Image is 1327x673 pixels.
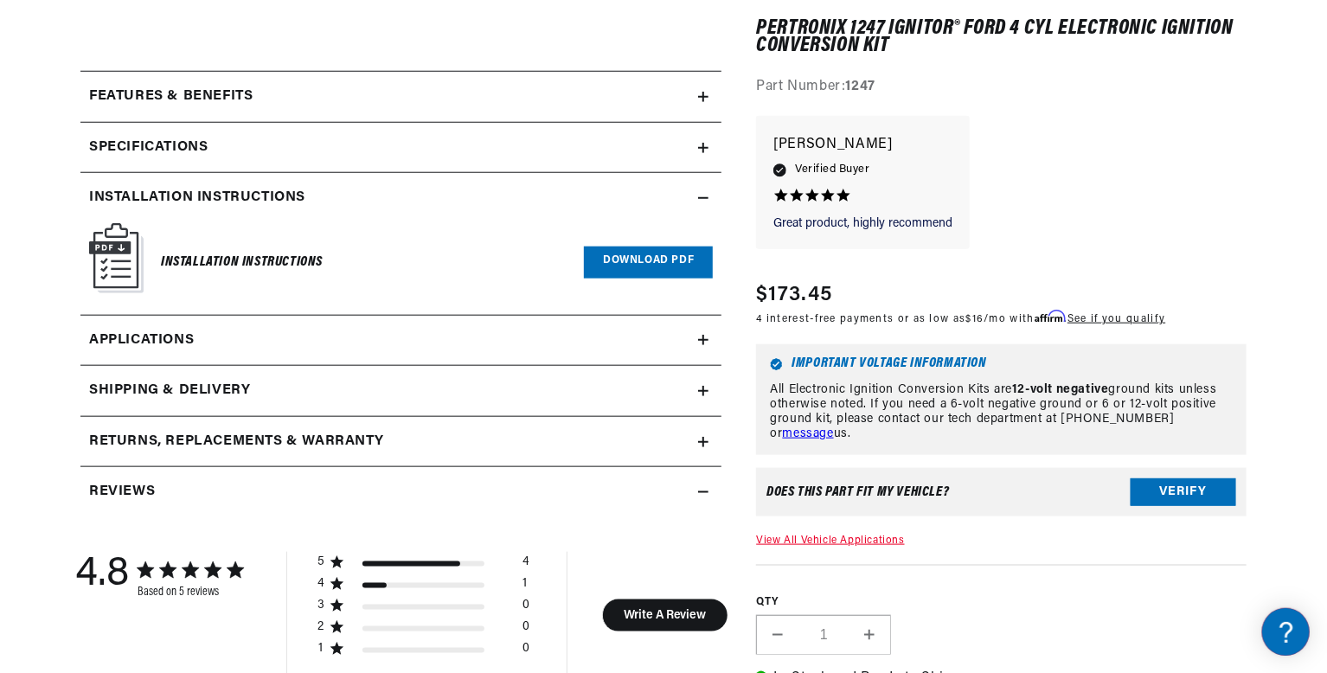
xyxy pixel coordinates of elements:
h2: Specifications [89,137,208,159]
span: $173.45 [756,280,832,311]
span: Affirm [1035,311,1065,324]
div: 3 star by 0 reviews [317,598,529,619]
div: 0 [522,641,529,663]
a: FAQ [17,147,329,174]
p: Great product, highly recommend [773,215,952,233]
button: Write A Review [602,599,728,631]
a: Orders FAQ [17,361,329,388]
span: Applications [89,330,194,352]
a: message [783,427,834,440]
a: Shipping FAQs [17,290,329,317]
div: 2 [317,619,325,635]
div: 4.8 [75,552,129,599]
div: Payment, Pricing, and Promotions [17,406,329,422]
div: Based on 5 reviews [138,586,243,599]
summary: Returns, Replacements & Warranty [80,417,721,467]
div: 2 star by 0 reviews [317,619,529,641]
div: 0 [522,598,529,619]
label: QTY [756,595,1247,610]
div: Does This part fit My vehicle? [766,486,949,500]
summary: Specifications [80,123,721,173]
a: FAQs [17,219,329,246]
div: Orders [17,334,329,350]
a: See if you qualify - Learn more about Affirm Financing (opens in modal) [1067,315,1165,325]
strong: 1247 [846,80,875,94]
div: 5 star by 4 reviews [317,554,529,576]
strong: 12-volt negative [1012,383,1109,396]
a: Applications [80,316,721,367]
p: 4 interest-free payments or as low as /mo with . [756,311,1165,328]
summary: Features & Benefits [80,72,721,122]
div: Shipping [17,263,329,279]
h2: Returns, Replacements & Warranty [89,431,384,453]
h2: Features & Benefits [89,86,253,108]
h2: Shipping & Delivery [89,380,250,402]
span: $16 [966,315,984,325]
button: Contact Us [17,463,329,493]
div: 1 [522,576,527,598]
h2: Reviews [89,481,155,503]
div: 5 [317,554,325,570]
div: Part Number: [756,77,1247,99]
p: All Electronic Ignition Conversion Kits are ground kits unless otherwise noted. If you need a 6-v... [770,383,1233,441]
summary: Reviews [80,467,721,517]
div: 1 [317,641,325,657]
div: 1 star by 0 reviews [317,641,529,663]
summary: Installation instructions [80,173,721,223]
div: 3 [317,598,325,613]
img: Instruction Manual [89,223,144,293]
h6: Installation Instructions [161,251,323,274]
div: 4 [317,576,325,592]
h6: Important Voltage Information [770,358,1233,371]
div: 4 star by 1 reviews [317,576,529,598]
div: 0 [522,619,529,641]
h1: PerTronix 1247 Ignitor® Ford 4 cyl Electronic Ignition Conversion Kit [756,20,1247,55]
summary: Shipping & Delivery [80,366,721,416]
div: Ignition Products [17,120,329,137]
h2: Installation instructions [89,187,305,209]
button: Verify [1131,479,1236,507]
a: View All Vehicle Applications [756,536,904,547]
div: 4 [522,554,529,576]
div: JBA Performance Exhaust [17,191,329,208]
a: Download PDF [584,247,713,279]
a: POWERED BY ENCHANT [238,498,333,515]
span: Verified Buyer [795,161,869,180]
p: [PERSON_NAME] [773,133,952,157]
a: Payment, Pricing, and Promotions FAQ [17,433,329,459]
